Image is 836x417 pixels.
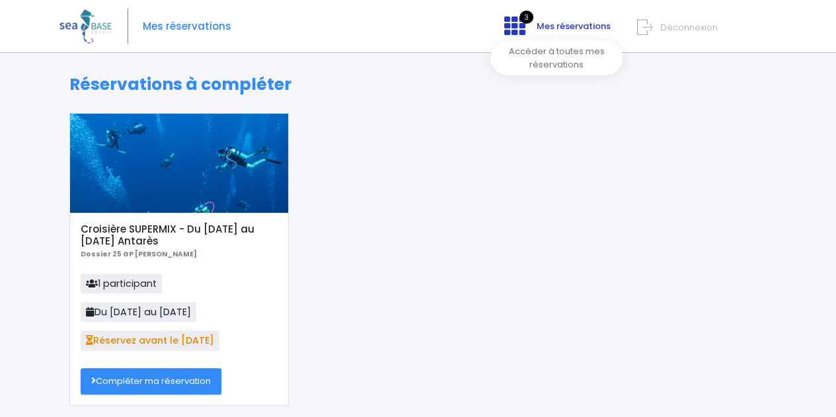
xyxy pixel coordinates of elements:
[494,24,619,37] a: 3 Mes réservations
[81,274,162,293] span: 1 participant
[69,75,767,95] h1: Réservations à compléter
[81,223,277,247] h5: Croisière SUPERMIX - Du [DATE] au [DATE] Antarès
[81,249,197,259] b: Dossier 25 GP [PERSON_NAME]
[490,40,623,75] div: Accéder à toutes mes réservations
[519,11,533,24] span: 3
[81,368,221,395] a: Compléter ma réservation
[660,21,718,34] span: Déconnexion
[81,330,219,350] span: Réservez avant le [DATE]
[81,302,196,322] span: Du [DATE] au [DATE]
[537,20,611,32] span: Mes réservations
